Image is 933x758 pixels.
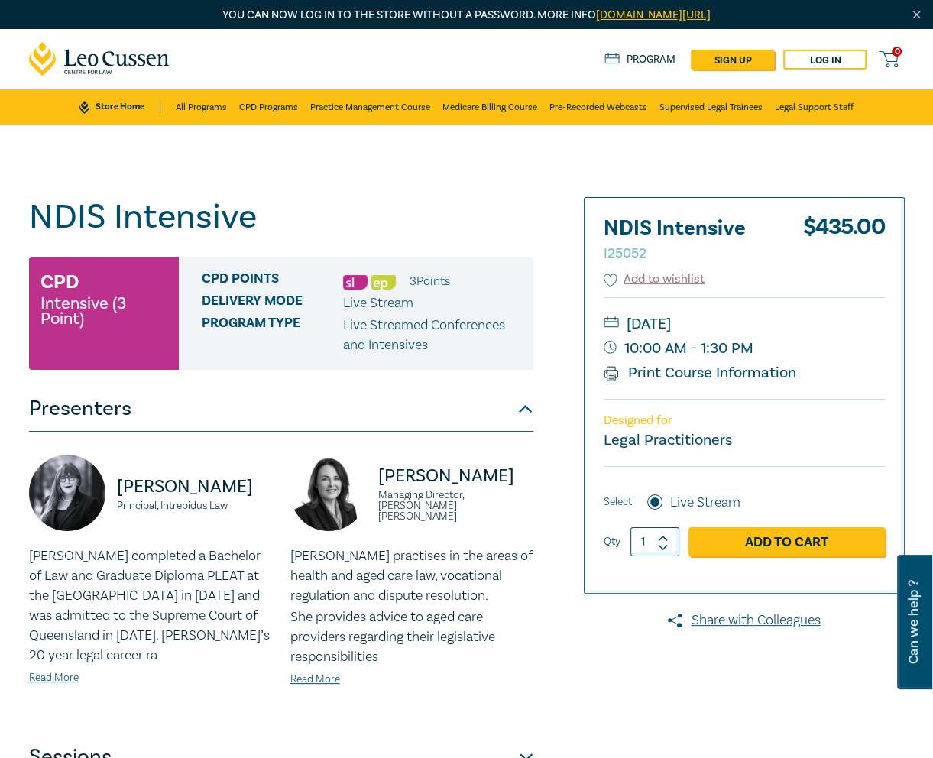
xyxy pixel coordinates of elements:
[892,47,902,57] span: 0
[670,493,740,513] label: Live Stream
[630,527,679,556] input: 1
[604,270,705,288] button: Add to wishlist
[290,455,367,531] img: https://s3.ap-southeast-2.amazonaws.com/leo-cussen-store-production-content/Contacts/Gemma%20McGr...
[549,89,647,125] a: Pre-Recorded Webcasts
[783,50,867,70] a: Log in
[117,475,272,499] p: [PERSON_NAME]
[659,89,763,125] a: Supervised Legal Trainees
[239,89,298,125] a: CPD Programs
[410,271,450,291] li: 3 Point s
[604,430,732,450] small: Legal Practitioners
[604,533,620,550] label: Qty
[442,89,537,125] a: Medicare Billing Course
[688,527,885,556] a: Add to Cart
[604,363,797,383] a: Print Course Information
[803,217,885,270] div: $ 435.00
[343,275,368,290] img: Substantive Law
[79,100,160,114] a: Store Home
[604,336,885,361] small: 10:00 AM - 1:30 PM
[584,611,905,630] a: Share with Colleagues
[117,500,272,511] small: Principal, Intrepidus Law
[29,671,79,685] a: Read More
[290,607,533,667] p: She provides advice to aged care providers regarding their legislative responsibilities
[40,268,79,296] h3: CPD
[343,294,413,312] span: Live Stream
[310,89,430,125] a: Practice Management Course
[910,8,923,21] img: Close
[691,50,774,70] a: sign up
[604,217,772,263] h2: NDIS Intensive
[371,275,396,290] img: Ethics & Professional Responsibility
[202,293,343,313] span: Delivery Mode
[202,316,343,355] span: Program type
[202,271,343,291] span: CPD Points
[29,546,272,666] p: [PERSON_NAME] completed a Bachelor of Law and Graduate Diploma PLEAT at the [GEOGRAPHIC_DATA] in ...
[604,494,634,510] span: Select:
[343,316,522,355] p: Live Streamed Conferences and Intensives
[290,672,340,686] a: Read More
[906,564,921,680] span: Can we help ?
[290,546,533,606] p: [PERSON_NAME] practises in the areas of health and aged care law, vocational regulation and dispu...
[775,89,854,125] a: Legal Support Staff
[29,455,105,531] img: https://s3.ap-southeast-2.amazonaws.com/leo-cussen-store-production-content/Contacts/Belinda%20Ko...
[604,312,885,336] small: [DATE]
[596,8,711,22] a: [DOMAIN_NAME][URL]
[378,490,533,522] small: Managing Director, [PERSON_NAME] [PERSON_NAME]
[378,464,533,488] p: [PERSON_NAME]
[29,7,905,24] p: You can now log in to the store without a password. More info
[40,296,167,326] small: Intensive (3 Point)
[604,53,675,66] a: Program
[604,245,646,262] small: I25052
[29,386,533,432] button: Presenters
[176,89,227,125] a: All Programs
[29,197,533,237] h1: NDIS Intensive
[604,413,885,428] p: Designed for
